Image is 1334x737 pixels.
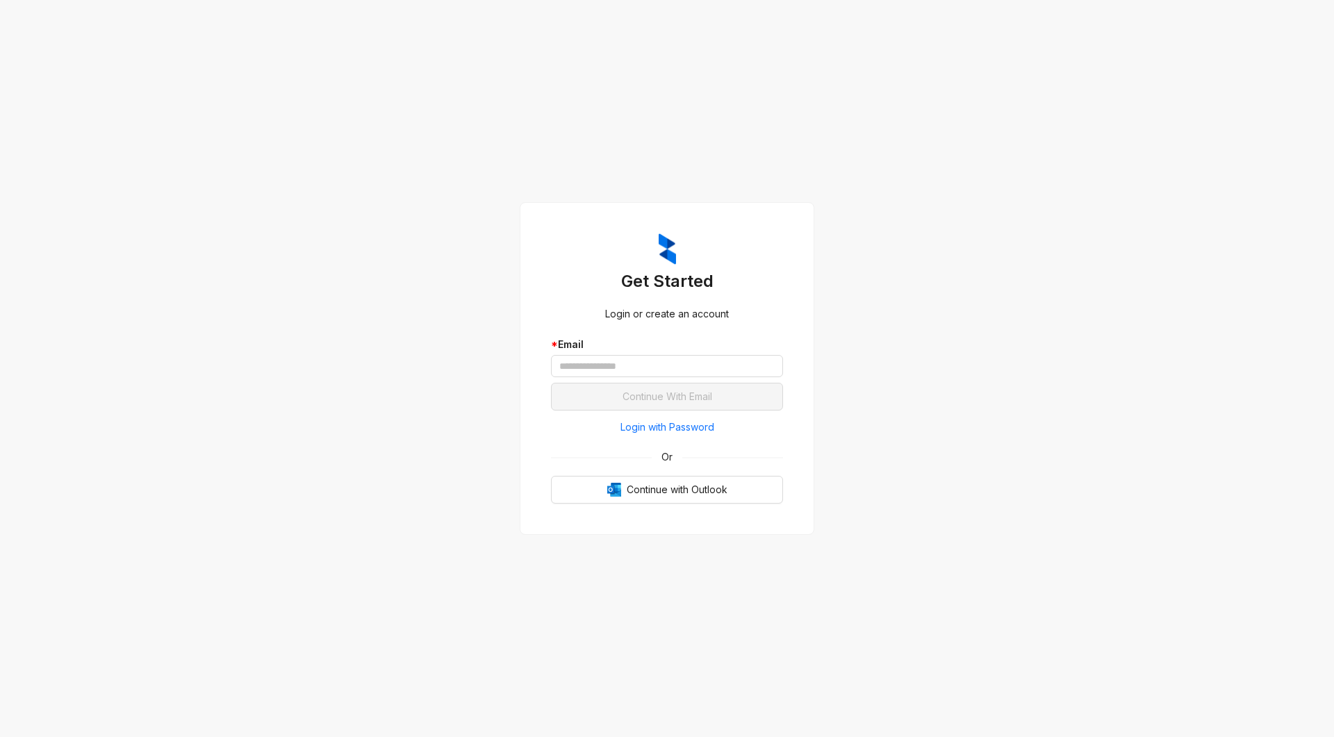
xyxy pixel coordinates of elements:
img: ZumaIcon [659,233,676,265]
button: OutlookContinue with Outlook [551,476,783,504]
button: Continue With Email [551,383,783,411]
img: Outlook [607,483,621,497]
span: Continue with Outlook [627,482,727,497]
span: Or [652,449,682,465]
div: Login or create an account [551,306,783,322]
h3: Get Started [551,270,783,292]
div: Email [551,337,783,352]
span: Login with Password [620,420,714,435]
button: Login with Password [551,416,783,438]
